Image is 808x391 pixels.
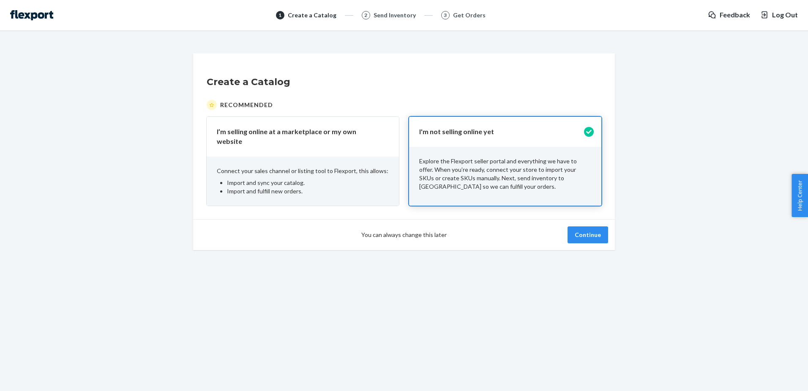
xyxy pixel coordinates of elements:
div: Create a Catalog [288,11,336,19]
img: Flexport logo [10,10,53,20]
a: Feedback [708,10,750,20]
button: Log Out [760,10,798,20]
button: Help Center [792,174,808,217]
button: I’m selling online at a marketplace or my own websiteConnect your sales channel or listing tool t... [207,117,399,206]
span: You can always change this later [361,231,447,239]
span: Feedback [720,10,750,20]
span: Import and fulfill new orders. [227,187,303,195]
p: Connect your sales channel or listing tool to Flexport, this allows: [217,167,389,175]
button: I'm not selling online yetExplore the Flexport seller portal and everything we have to offer. Whe... [409,117,601,206]
button: Continue [568,226,608,243]
span: 1 [278,11,281,19]
p: Explore the Flexport seller portal and everything we have to offer. When you’re ready, connect yo... [419,157,591,191]
div: Send Inventory [374,11,416,19]
h1: Create a Catalog [207,75,601,89]
div: Get Orders [453,11,486,19]
span: 3 [444,11,447,19]
span: 2 [364,11,367,19]
span: Recommended [220,101,273,109]
span: Log Out [772,10,798,20]
span: Import and sync your catalog. [227,179,305,186]
p: I’m selling online at a marketplace or my own website [217,127,379,146]
p: I'm not selling online yet [419,127,581,137]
